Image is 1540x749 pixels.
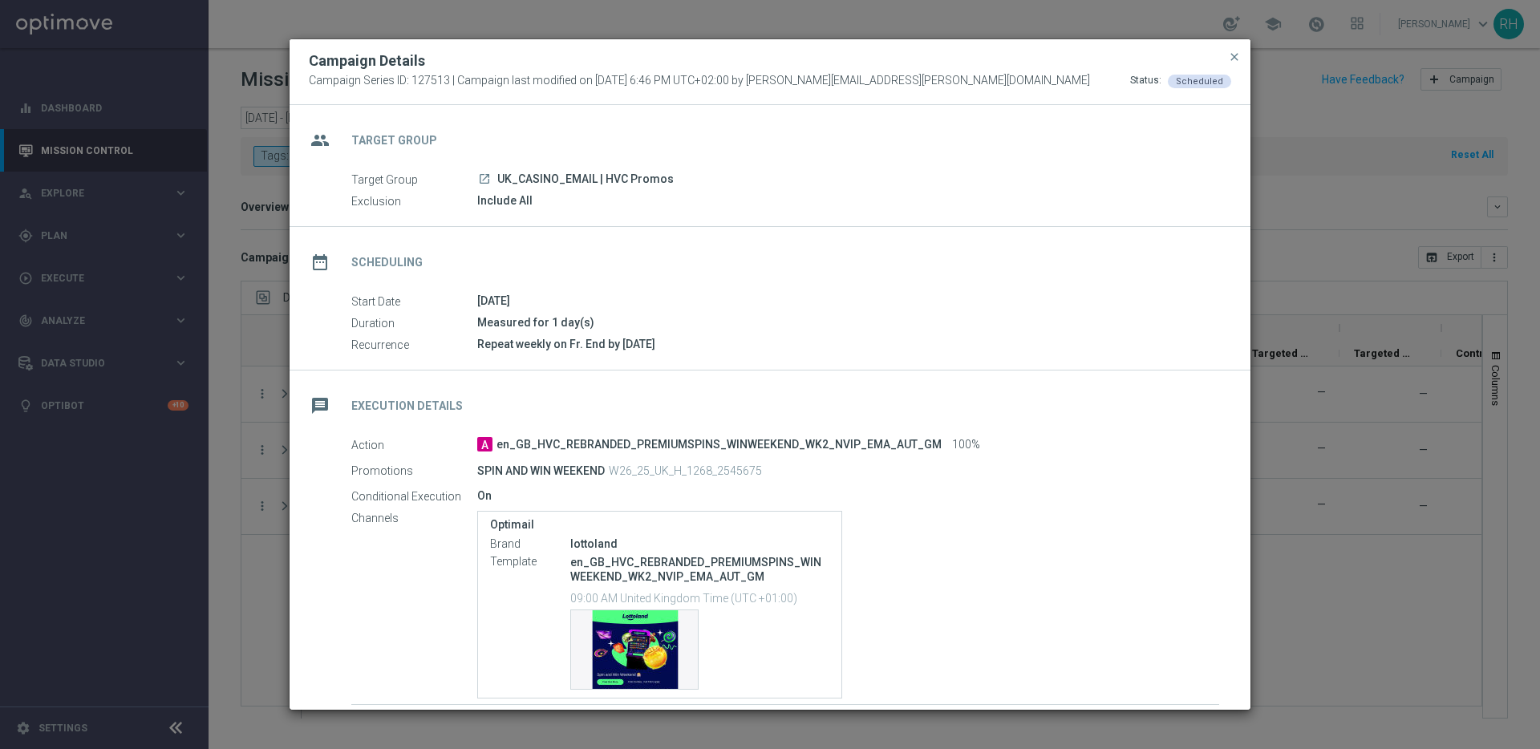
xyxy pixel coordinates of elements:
label: Exclusion [351,194,477,209]
label: Conditional Execution [351,489,477,504]
p: SPIN AND WIN WEEKEND [477,464,605,478]
h2: Campaign Details [309,51,425,71]
i: launch [478,172,491,185]
h2: Scheduling [351,255,423,270]
label: Brand [490,537,570,552]
div: Include All [477,192,1219,209]
span: Campaign Series ID: 127513 | Campaign last modified on [DATE] 6:46 PM UTC+02:00 by [PERSON_NAME][... [309,74,1090,88]
p: W26_25_UK_H_1268_2545675 [609,464,762,478]
p: 09:00 AM United Kingdom Time (UTC +01:00) [570,589,829,605]
label: Duration [351,316,477,330]
a: launch [477,172,492,187]
div: Measured for 1 day(s) [477,314,1219,330]
div: On [477,488,1219,504]
i: group [306,126,334,155]
label: Action [351,438,477,452]
colored-tag: Scheduled [1168,74,1231,87]
div: Status: [1130,74,1161,88]
label: Target Group [351,172,477,187]
div: Repeat weekly on Fr. End by [DATE] [477,336,1219,352]
h2: Target Group [351,133,437,148]
label: Channels [351,511,477,525]
h2: Execution Details [351,399,463,414]
label: Promotions [351,464,477,478]
span: A [477,437,492,451]
i: date_range [306,248,334,277]
label: Template [490,555,570,569]
span: 100% [952,438,980,452]
p: en_GB_HVC_REBRANDED_PREMIUMSPINS_WINWEEKEND_WK2_NVIP_EMA_AUT_GM [570,555,829,584]
span: UK_CASINO_EMAIL | HVC Promos [497,172,674,187]
i: message [306,391,334,420]
span: Scheduled [1176,76,1223,87]
div: [DATE] [477,293,1219,309]
label: Optimail [490,518,829,532]
span: close [1228,51,1241,63]
span: en_GB_HVC_REBRANDED_PREMIUMSPINS_WINWEEKEND_WK2_NVIP_EMA_AUT_GM [496,438,942,452]
label: Start Date [351,294,477,309]
div: lottoland [570,536,829,552]
label: Recurrence [351,338,477,352]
